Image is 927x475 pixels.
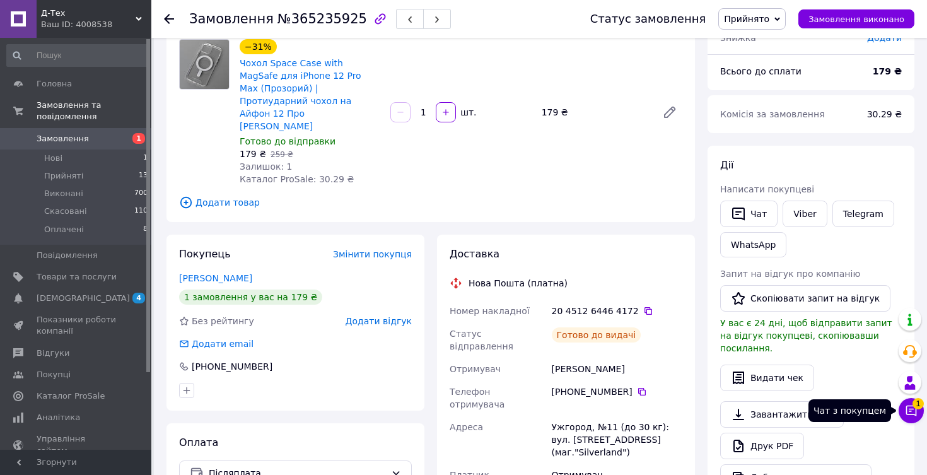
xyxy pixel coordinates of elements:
span: Готово до відправки [240,136,335,146]
a: [PERSON_NAME] [179,273,252,283]
span: Оплата [179,437,218,449]
b: 179 ₴ [873,66,902,76]
span: 259 ₴ [271,150,293,159]
span: Замовлення [189,11,274,26]
div: Ужгород, №11 (до 30 кг): вул. [STREET_ADDRESS] (маг."Silverland") [549,416,685,464]
span: Повідомлення [37,250,98,261]
span: Д-Тех [41,8,136,19]
span: 1 [132,133,145,144]
span: Виконані [44,188,83,199]
div: Чат з покупцем [808,399,891,422]
button: Чат [720,201,778,227]
span: У вас є 24 дні, щоб відправити запит на відгук покупцеві, скопіювавши посилання. [720,318,892,353]
span: Адреса [450,422,483,432]
div: Повернутися назад [164,13,174,25]
span: Оплачені [44,224,84,235]
span: 30.29 ₴ [867,109,902,119]
span: Головна [37,78,72,90]
span: Додати [867,33,902,43]
span: 1 [912,396,924,407]
span: Телефон отримувача [450,387,504,409]
div: Додати email [178,337,255,350]
span: Замовлення виконано [808,15,904,24]
span: Покупець [179,248,231,260]
span: Покупці [37,369,71,380]
span: 13 [139,170,148,182]
span: Нові [44,153,62,164]
div: Нова Пошта (платна) [465,277,571,290]
span: Доставка [450,248,499,260]
span: Прийнято [724,14,769,24]
div: Статус замовлення [590,13,706,25]
span: Відгуки [37,348,69,359]
button: Видати чек [720,365,814,391]
button: Скопіювати запит на відгук [720,285,890,312]
a: Telegram [832,201,894,227]
span: Додати товар [179,196,682,209]
span: Запит на відгук про компанію [720,269,860,279]
div: 20 4512 6446 4172 [552,305,682,317]
div: 179 ₴ [537,103,652,121]
a: Viber [783,201,827,227]
img: Чохол Space Case with MagSafe для iPhone 12 Pro Max (Прозорий) | Протиударний чохол на Айфон 12 П... [180,40,229,89]
button: Замовлення виконано [798,9,914,28]
span: Каталог ProSale: 30.29 ₴ [240,174,354,184]
span: Без рейтингу [192,316,254,326]
span: Статус відправлення [450,329,513,351]
a: WhatsApp [720,232,786,257]
span: Знижка [720,33,756,43]
span: Показники роботи компанії [37,314,117,337]
button: Чат з покупцем1 [899,398,924,423]
div: Додати email [190,337,255,350]
span: Написати покупцеві [720,184,814,194]
span: №365235925 [277,11,367,26]
a: Завантажити PDF [720,401,844,428]
span: Скасовані [44,206,87,217]
span: Прийняті [44,170,83,182]
span: Залишок: 1 [240,161,293,172]
span: Замовлення та повідомлення [37,100,151,122]
span: 179 ₴ [240,149,266,159]
div: Готово до видачі [552,327,641,343]
div: 1 замовлення у вас на 179 ₴ [179,290,322,305]
span: Отримувач [450,364,501,374]
input: Пошук [6,44,149,67]
div: Ваш ID: 4008538 [41,19,151,30]
span: Каталог ProSale [37,390,105,402]
div: шт. [457,106,477,119]
div: [PHONE_NUMBER] [552,385,682,398]
span: Дії [720,159,733,171]
span: [DEMOGRAPHIC_DATA] [37,293,130,304]
span: 700 [134,188,148,199]
span: 8 [143,224,148,235]
a: Друк PDF [720,433,804,459]
a: Редагувати [657,100,682,125]
div: [PERSON_NAME] [549,358,685,380]
span: Замовлення [37,133,89,144]
span: Номер накладної [450,306,530,316]
span: 4 [132,293,145,303]
span: Змінити покупця [333,249,412,259]
span: 110 [134,206,148,217]
span: Управління сайтом [37,433,117,456]
span: Додати відгук [346,316,412,326]
a: Чохол Space Case with MagSafe для iPhone 12 Pro Max (Прозорий) | Протиударний чохол на Айфон 12 П... [240,58,361,131]
span: Товари та послуги [37,271,117,283]
span: Комісія за замовлення [720,109,825,119]
span: Всього до сплати [720,66,802,76]
span: 1 [143,153,148,164]
div: −31% [240,39,277,54]
div: [PHONE_NUMBER] [190,360,274,373]
span: Аналітика [37,412,80,423]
